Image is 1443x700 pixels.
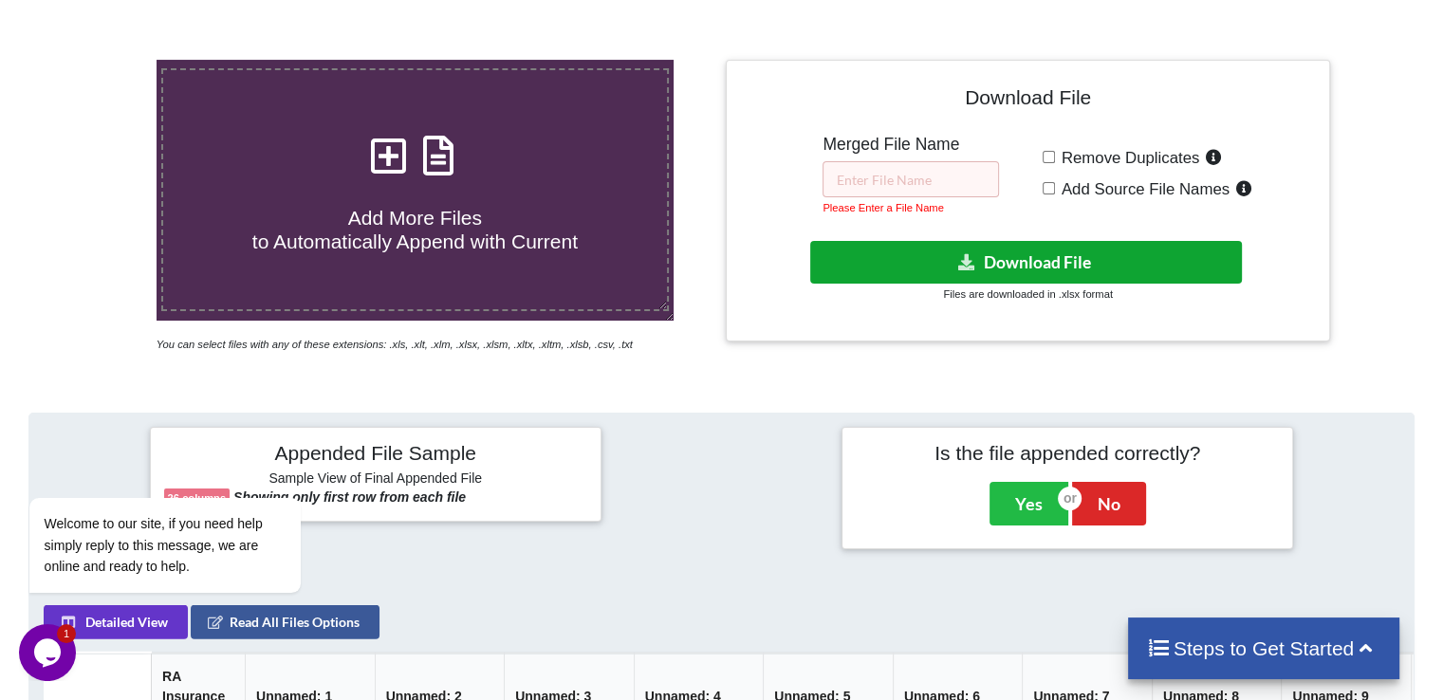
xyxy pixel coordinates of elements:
[164,470,587,489] h6: Sample View of Final Appended File
[19,391,361,615] iframe: chat widget
[252,207,578,252] span: Add More Files to Automatically Append with Current
[856,441,1279,465] h4: Is the file appended correctly?
[1055,149,1200,167] span: Remove Duplicates
[1147,636,1381,660] h4: Steps to Get Started
[823,135,999,155] h5: Merged File Name
[823,202,943,213] small: Please Enter a File Name
[1072,482,1146,525] button: No
[943,288,1112,300] small: Files are downloaded in .xlsx format
[157,339,633,350] i: You can select files with any of these extensions: .xls, .xlt, .xlm, .xlsx, .xlsm, .xltx, .xltm, ...
[164,441,587,468] h4: Appended File Sample
[19,624,80,681] iframe: chat widget
[810,241,1242,284] button: Download File
[740,74,1315,128] h4: Download File
[1055,180,1230,198] span: Add Source File Names
[990,482,1068,525] button: Yes
[191,605,379,639] button: Read All Files Options
[823,161,999,197] input: Enter File Name
[44,605,188,639] button: Detailed View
